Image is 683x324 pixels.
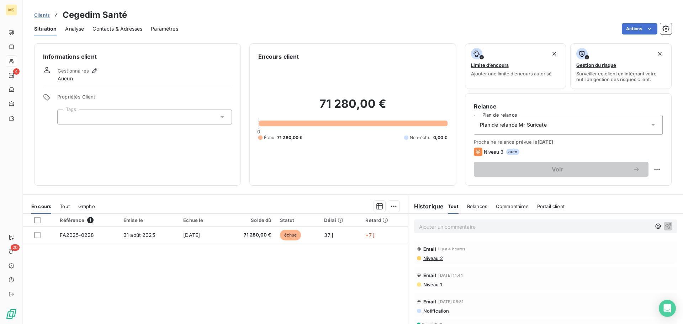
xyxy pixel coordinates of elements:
[423,282,442,287] span: Niveau 1
[63,9,127,21] h3: Cegedim Santé
[465,43,566,89] button: Limite d’encoursAjouter une limite d’encours autorisé
[11,244,20,251] span: 20
[324,217,357,223] div: Délai
[92,25,142,32] span: Contacts & Adresses
[474,102,663,111] h6: Relance
[410,134,430,141] span: Non-échu
[78,203,95,209] span: Graphe
[506,149,520,155] span: auto
[151,25,178,32] span: Paramètres
[482,166,633,172] span: Voir
[570,43,672,89] button: Gestion du risqueSurveiller ce client en intégrant votre outil de gestion des risques client.
[484,149,503,155] span: Niveau 3
[183,232,200,238] span: [DATE]
[280,217,316,223] div: Statut
[6,308,17,320] img: Logo LeanPay
[423,272,436,278] span: Email
[365,217,403,223] div: Retard
[474,139,663,145] span: Prochaine relance prévue le
[34,11,50,18] a: Clients
[63,114,69,120] input: Ajouter une valeur
[438,247,465,251] span: il y a 4 heures
[257,129,260,134] span: 0
[58,68,89,74] span: Gestionnaires
[277,134,303,141] span: 71 280,00 €
[258,97,447,118] h2: 71 280,00 €
[60,203,70,209] span: Tout
[226,232,271,239] span: 71 280,00 €
[408,202,444,211] h6: Historique
[480,121,547,128] span: Plan de relance Mr Suricate
[65,25,84,32] span: Analyse
[58,75,73,82] span: Aucun
[6,4,17,16] div: MS
[474,162,648,177] button: Voir
[448,203,459,209] span: Tout
[183,217,217,223] div: Échue le
[471,71,552,76] span: Ajouter une limite d’encours autorisé
[123,232,155,238] span: 31 août 2025
[622,23,657,34] button: Actions
[34,25,57,32] span: Situation
[433,134,448,141] span: 0,00 €
[31,203,51,209] span: En cours
[576,71,666,82] span: Surveiller ce client en intégrant votre outil de gestion des risques client.
[365,232,374,238] span: +7 j
[537,203,565,209] span: Portail client
[60,232,94,238] span: FA2025-0228
[659,300,676,317] div: Open Intercom Messenger
[264,134,274,141] span: Échu
[13,68,20,75] span: 4
[471,62,509,68] span: Limite d’encours
[280,230,301,240] span: échue
[423,255,443,261] span: Niveau 2
[43,52,232,61] h6: Informations client
[34,12,50,18] span: Clients
[324,232,333,238] span: 37 j
[423,308,449,314] span: Notification
[57,94,232,104] span: Propriétés Client
[423,299,436,304] span: Email
[438,299,464,304] span: [DATE] 08:51
[576,62,616,68] span: Gestion du risque
[87,217,94,223] span: 1
[123,217,175,223] div: Émise le
[496,203,529,209] span: Commentaires
[438,273,463,277] span: [DATE] 11:44
[467,203,487,209] span: Relances
[60,217,115,223] div: Référence
[538,139,554,145] span: [DATE]
[226,217,271,223] div: Solde dû
[258,52,299,61] h6: Encours client
[423,246,436,252] span: Email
